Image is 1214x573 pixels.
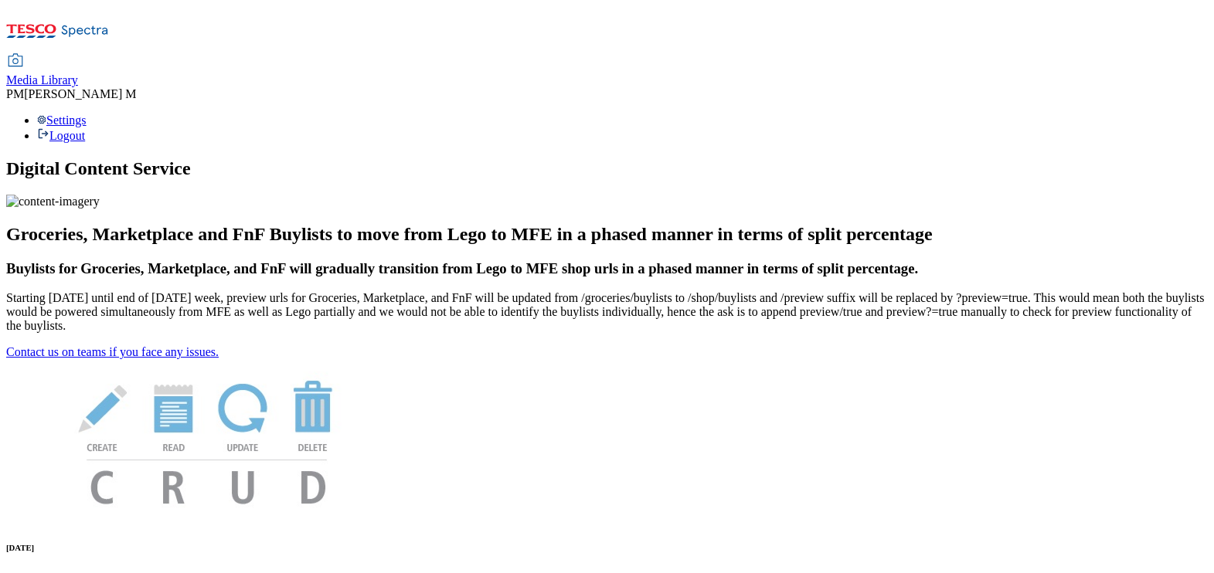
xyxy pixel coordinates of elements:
span: PM [6,87,24,100]
a: Settings [37,114,87,127]
p: Starting [DATE] until end of [DATE] week, preview urls for Groceries, Marketplace, and FnF will b... [6,291,1208,333]
h3: Buylists for Groceries, Marketplace, and FnF will gradually transition from Lego to MFE shop urls... [6,260,1208,277]
a: Media Library [6,55,78,87]
img: content-imagery [6,195,100,209]
h6: [DATE] [6,543,1208,552]
span: [PERSON_NAME] M [24,87,136,100]
h1: Digital Content Service [6,158,1208,179]
h2: Groceries, Marketplace and FnF Buylists to move from Lego to MFE in a phased manner in terms of s... [6,224,1208,245]
img: News Image [6,359,408,520]
a: Contact us on teams if you face any issues. [6,345,219,358]
a: Logout [37,129,85,142]
span: Media Library [6,73,78,86]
